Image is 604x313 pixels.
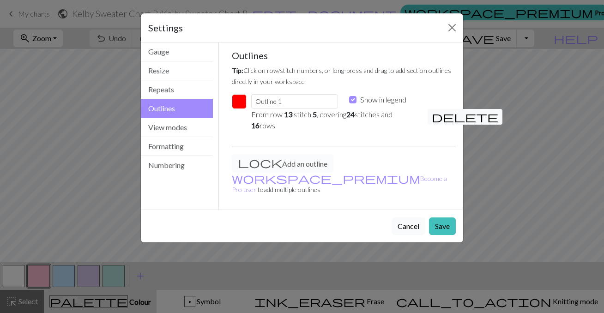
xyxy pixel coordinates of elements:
[432,111,498,122] i: Remove outline
[445,20,459,35] button: Close
[148,21,183,35] h5: Settings
[141,42,213,61] button: Gauge
[284,110,292,119] em: 13
[313,110,317,119] em: 5
[232,172,420,185] span: workspace_premium
[141,137,213,156] button: Formatting
[429,217,456,235] button: Save
[141,61,213,80] button: Resize
[428,109,502,125] button: Remove outline
[251,109,417,131] p: From row stitch , covering stitches and rows
[141,156,213,175] button: Numbering
[232,66,243,74] em: Tip:
[360,94,406,105] label: Show in legend
[232,175,447,193] small: to add multiple outlines
[232,50,456,61] h5: Outlines
[232,66,451,85] small: Click on row/stitch numbers, or long-press and drag to add section outlines directly in your work...
[141,99,213,118] button: Outlines
[432,110,498,123] span: delete
[349,96,356,103] input: Show in legend
[392,217,425,235] button: Cancel
[346,110,355,119] em: 24
[141,118,213,137] button: View modes
[251,121,260,130] em: 16
[232,175,447,193] a: Become a Pro user
[141,80,213,99] button: Repeats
